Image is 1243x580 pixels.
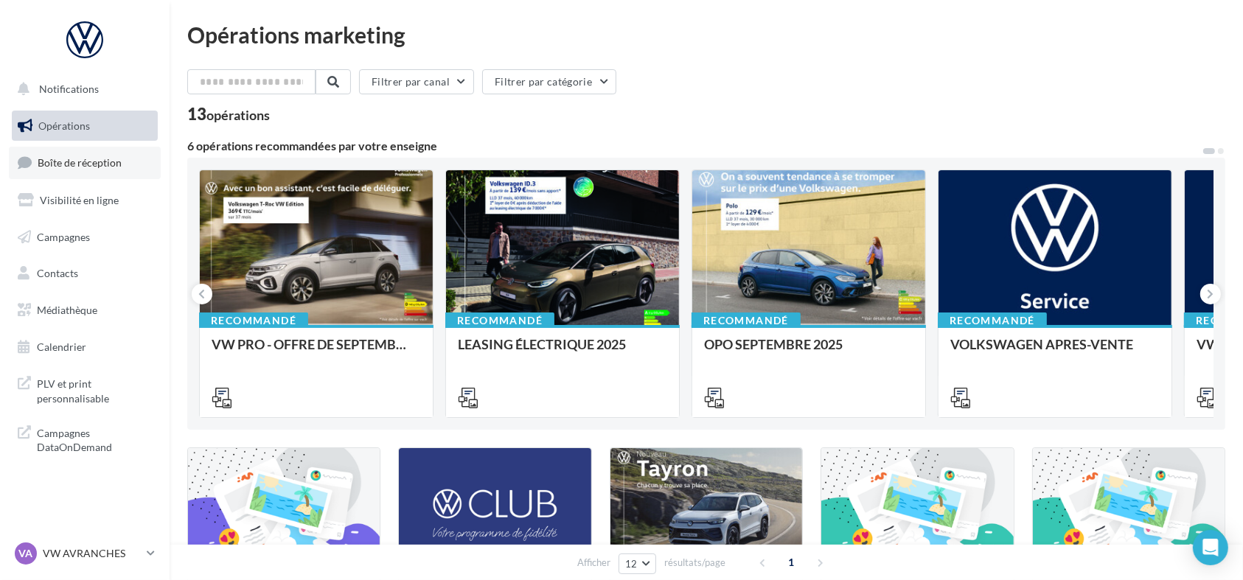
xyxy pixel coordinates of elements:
[187,140,1202,152] div: 6 opérations recommandées par votre enseigne
[37,230,90,242] span: Campagnes
[359,69,474,94] button: Filtrer par canal
[37,374,152,405] span: PLV et print personnalisable
[692,312,801,329] div: Recommandé
[625,558,638,570] span: 12
[704,337,913,366] div: OPO SEPTEMBRE 2025
[37,340,86,353] span: Calendrier
[187,24,1225,46] div: Opérations marketing
[9,295,161,326] a: Médiathèque
[199,312,308,329] div: Recommandé
[9,258,161,289] a: Contacts
[577,556,610,570] span: Afficher
[9,185,161,216] a: Visibilité en ligne
[1193,530,1228,565] div: Open Intercom Messenger
[187,106,270,122] div: 13
[206,108,270,122] div: opérations
[9,111,161,141] a: Opérations
[37,267,78,279] span: Contacts
[780,551,804,574] span: 1
[9,417,161,461] a: Campagnes DataOnDemand
[37,423,152,455] span: Campagnes DataOnDemand
[12,539,158,567] a: VA VW AVRANCHES
[482,69,616,94] button: Filtrer par catégorie
[619,553,656,574] button: 12
[9,368,161,411] a: PLV et print personnalisable
[39,83,99,95] span: Notifications
[938,312,1047,329] div: Recommandé
[38,119,90,132] span: Opérations
[9,74,155,105] button: Notifications
[445,312,554,329] div: Recommandé
[458,337,667,366] div: LEASING ÉLECTRIQUE 2025
[37,304,97,316] span: Médiathèque
[950,337,1160,366] div: VOLKSWAGEN APRES-VENTE
[212,337,421,366] div: VW PRO - OFFRE DE SEPTEMBRE 25
[9,147,161,178] a: Boîte de réception
[664,556,725,570] span: résultats/page
[19,546,33,561] span: VA
[40,194,119,206] span: Visibilité en ligne
[9,222,161,253] a: Campagnes
[9,332,161,363] a: Calendrier
[38,156,122,169] span: Boîte de réception
[43,546,141,561] p: VW AVRANCHES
